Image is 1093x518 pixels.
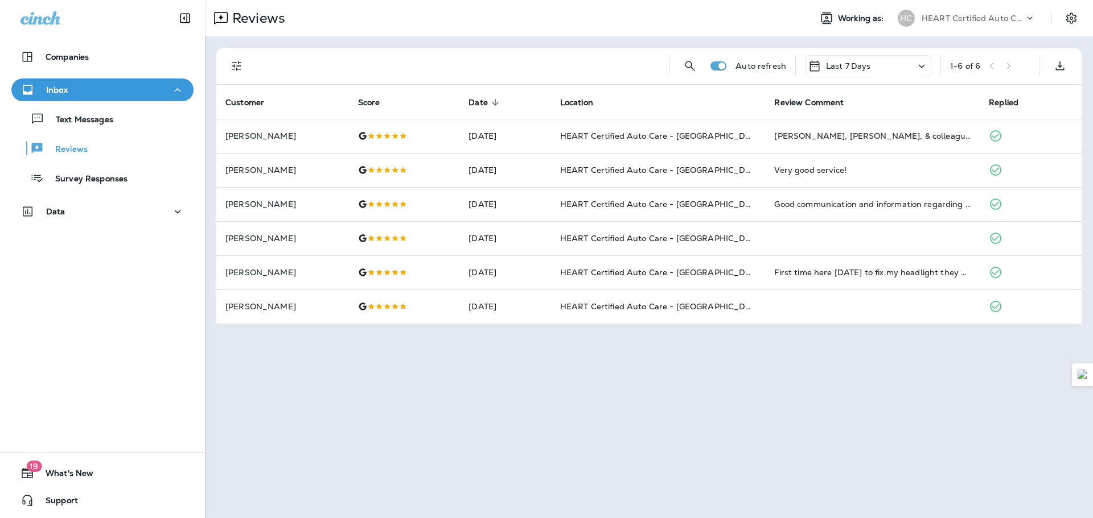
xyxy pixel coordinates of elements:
span: Replied [989,98,1018,107]
p: Data [46,207,65,216]
p: [PERSON_NAME] [225,234,340,243]
span: HEART Certified Auto Care - [GEOGRAPHIC_DATA] [560,165,765,175]
div: HC [898,10,915,27]
p: Text Messages [44,115,113,126]
button: Collapse Sidebar [169,7,201,30]
button: 19What's New [11,462,194,484]
td: [DATE] [459,255,550,289]
p: [PERSON_NAME] [225,200,340,209]
div: First time here today to fix my headlight they got me in and got me out super fast. Workers were ... [774,267,971,278]
span: HEART Certified Auto Care - [GEOGRAPHIC_DATA] [560,199,765,209]
button: Survey Responses [11,166,194,190]
button: Support [11,489,194,512]
span: Location [560,98,593,107]
p: Reviews [228,10,285,27]
p: Auto refresh [735,61,786,71]
td: [DATE] [459,119,550,153]
span: HEART Certified Auto Care - [GEOGRAPHIC_DATA] [560,233,765,243]
div: Good communication and information regarding quotes for future needs. Didn’t wait long for oil an... [774,198,971,210]
p: [PERSON_NAME] [225,302,340,311]
span: HEART Certified Auto Care - [GEOGRAPHIC_DATA] [560,301,765,312]
button: Settings [1061,8,1082,28]
span: Support [34,496,78,509]
span: Date [469,97,503,107]
p: Reviews [44,144,88,155]
td: [DATE] [459,289,550,324]
p: Last 7 Days [826,61,871,71]
td: [DATE] [459,221,550,255]
td: [DATE] [459,187,550,221]
span: 19 [26,461,42,472]
td: [DATE] [459,153,550,187]
p: [PERSON_NAME] [225,268,340,277]
p: Inbox [46,85,68,94]
span: Review Comment [774,97,858,107]
button: Inbox [11,78,194,101]
span: Review Comment [774,98,844,107]
button: Filters [225,55,248,77]
button: Search Reviews [679,55,701,77]
span: Date [469,98,488,107]
button: Reviews [11,136,194,160]
p: Companies [46,52,89,61]
span: Working as: [838,14,886,23]
span: Location [560,97,608,107]
p: Survey Responses [44,174,128,185]
span: HEART Certified Auto Care - [GEOGRAPHIC_DATA] [560,267,765,277]
span: Score [358,98,380,107]
span: HEART Certified Auto Care - [GEOGRAPHIC_DATA] [560,131,765,141]
div: Very good service! [774,164,971,176]
span: Customer [225,98,264,107]
div: Armando, Jaime, & colleague Mechanic are thoroughly competent, professional & polite. Great to ha... [774,130,971,142]
span: What's New [34,469,93,482]
p: [PERSON_NAME] [225,131,340,140]
img: Detect Auto [1078,370,1088,380]
span: Customer [225,97,279,107]
button: Text Messages [11,107,194,131]
span: Replied [989,97,1033,107]
button: Export as CSV [1049,55,1071,77]
span: Score [358,97,395,107]
button: Data [11,200,194,223]
div: 1 - 6 of 6 [950,61,980,71]
p: HEART Certified Auto Care [922,14,1024,23]
p: [PERSON_NAME] [225,165,340,175]
button: Companies [11,45,194,68]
